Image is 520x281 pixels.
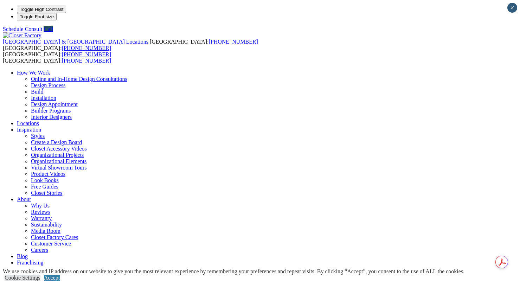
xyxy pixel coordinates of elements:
[62,45,111,51] a: [PHONE_NUMBER]
[44,275,60,281] a: Accept
[31,190,62,196] a: Closet Stories
[3,39,150,45] a: [GEOGRAPHIC_DATA] & [GEOGRAPHIC_DATA] Locations
[5,275,40,281] a: Cookie Settings
[31,101,78,107] a: Design Appointment
[31,247,48,253] a: Careers
[3,268,464,275] div: We use cookies and IP address on our website to give you the most relevant experience by remember...
[31,228,60,234] a: Media Room
[17,120,39,126] a: Locations
[62,58,111,64] a: [PHONE_NUMBER]
[31,171,65,177] a: Product Videos
[31,95,56,101] a: Installation
[208,39,258,45] a: [PHONE_NUMBER]
[31,114,72,120] a: Interior Designers
[31,209,50,215] a: Reviews
[17,196,31,202] a: About
[31,139,82,145] a: Create a Design Board
[31,184,58,190] a: Free Guides
[20,7,63,12] span: Toggle High Contrast
[31,165,87,171] a: Virtual Showroom Tours
[31,177,59,183] a: Look Books
[44,26,53,32] a: Call
[20,14,54,19] span: Toggle Font size
[3,32,41,39] img: Closet Factory
[31,76,127,82] a: Online and In-Home Design Consultations
[31,82,65,88] a: Design Process
[31,152,84,158] a: Organizational Projects
[31,108,71,114] a: Builder Programs
[3,26,42,32] a: Schedule Consult
[17,127,41,133] a: Inspiration
[62,51,111,57] a: [PHONE_NUMBER]
[31,241,71,247] a: Customer Service
[17,253,28,259] a: Blog
[3,39,258,51] span: [GEOGRAPHIC_DATA]: [GEOGRAPHIC_DATA]:
[31,146,87,152] a: Closet Accessory Videos
[17,13,57,20] button: Toggle Font size
[31,89,44,95] a: Build
[17,6,66,13] button: Toggle High Contrast
[31,203,50,209] a: Why Us
[31,133,45,139] a: Styles
[17,70,50,76] a: How We Work
[31,234,78,240] a: Closet Factory Cares
[3,39,148,45] span: [GEOGRAPHIC_DATA] & [GEOGRAPHIC_DATA] Locations
[3,51,111,64] span: [GEOGRAPHIC_DATA]: [GEOGRAPHIC_DATA]:
[31,222,62,228] a: Sustainability
[31,215,52,221] a: Warranty
[17,260,44,266] a: Franchising
[507,3,517,13] button: Close
[31,158,86,164] a: Organizational Elements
